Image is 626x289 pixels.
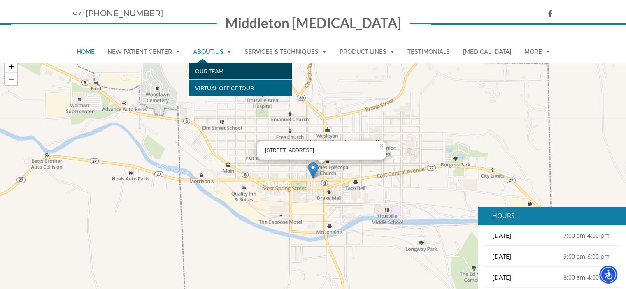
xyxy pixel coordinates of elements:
[103,40,184,63] a: New Patient Center
[492,273,552,281] p: [DATE]:
[308,162,318,179] img: Map Marker
[599,266,617,284] div: Accessibility Menu
[189,40,235,63] a: About Us
[561,231,612,239] p: 7:00 am 4:00 pm
[492,252,552,260] p: [DATE]:
[72,41,99,63] a: Home
[240,40,330,63] a: Services & Techniques
[79,8,86,15] img: Call: (814) 827-9970
[561,273,612,281] p: 8:00 am 4:00 pm
[459,41,515,63] a: [MEDICAL_DATA]
[585,273,587,281] span: -
[189,79,292,96] a: Virtual Office Tour
[5,73,17,85] a: Zoom out
[189,63,292,79] a: Our Team
[540,10,554,18] a: icon facebook
[79,8,163,18] a: [PHONE_NUMBER]
[585,252,587,260] span: -
[335,40,398,63] a: Product Lines
[265,147,378,154] div: [STREET_ADDRESS]
[492,231,552,239] p: [DATE]:
[225,16,401,32] a: Middleton [MEDICAL_DATA]
[478,207,626,225] p: HOURS
[561,252,612,260] p: 9:00 am 6:00 pm
[403,41,454,63] a: Testimonials
[5,60,17,73] a: Zoom in
[72,8,79,15] img: SMS: (814) 827-9970
[585,231,587,239] span: -
[379,141,386,147] a: ×
[520,40,554,63] a: More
